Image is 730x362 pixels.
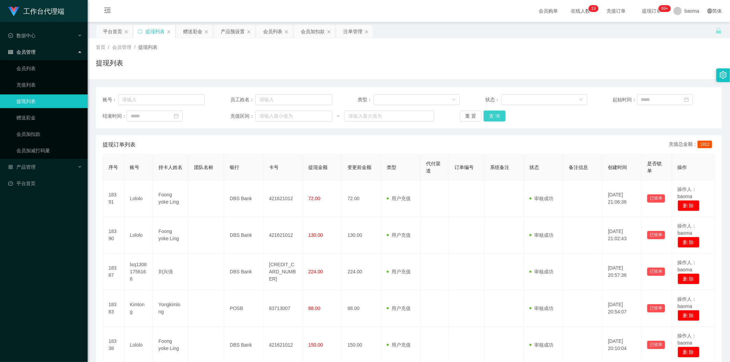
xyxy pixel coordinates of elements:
[153,217,189,254] td: Foong yoke Ling
[125,290,153,327] td: Kimlong
[308,306,320,311] span: 88.00
[8,50,13,54] i: 图标: table
[332,113,344,120] span: ~
[658,5,671,12] sup: 1002
[308,269,323,274] span: 224.00
[485,96,501,103] span: 状态：
[103,25,122,38] div: 平台首页
[8,177,82,190] a: 图标: dashboard平台首页
[284,30,289,34] i: 图标: close
[230,165,239,170] span: 银行
[255,94,332,105] input: 请输入
[603,9,629,13] span: 充值订单
[263,25,282,38] div: 会员列表
[593,5,596,12] p: 9
[342,290,381,327] td: 88.00
[108,44,110,50] span: /
[8,164,36,170] span: 产品管理
[387,196,411,201] span: 用户充值
[8,33,36,38] span: 数据中心
[96,0,119,22] i: 图标: menu-fold
[678,347,700,358] button: 删 除
[108,165,118,170] span: 序号
[134,44,136,50] span: /
[125,217,153,254] td: Lololo
[589,5,599,12] sup: 19
[8,49,36,55] span: 会员管理
[264,180,303,217] td: 421621012
[347,165,371,170] span: 变更前金额
[327,30,331,34] i: 图标: close
[301,25,325,38] div: 会员加扣款
[183,25,202,38] div: 赠送彩金
[647,304,665,312] button: 已锁单
[569,165,588,170] span: 备注信息
[707,9,712,13] i: 图标: global
[602,290,642,327] td: [DATE] 20:54:07
[343,25,362,38] div: 注单管理
[103,180,125,217] td: 18391
[174,114,179,118] i: 图标: calendar
[678,296,697,309] span: 操作人：baoma
[529,165,539,170] span: 状态
[387,342,411,348] span: 用户充值
[678,200,700,211] button: 删 除
[567,9,593,13] span: 在线人数
[647,341,665,349] button: 已锁单
[529,196,553,201] span: 审核成功
[264,217,303,254] td: 421621012
[602,180,642,217] td: [DATE] 21:06:36
[387,269,411,274] span: 用户充值
[103,290,125,327] td: 18383
[167,30,171,34] i: 图标: close
[118,94,205,105] input: 请输入
[308,165,328,170] span: 提现金额
[342,180,381,217] td: 72.00
[308,196,320,201] span: 72.00
[647,268,665,276] button: 已锁单
[308,342,323,348] span: 150.00
[364,30,369,34] i: 图标: close
[23,0,64,22] h1: 工作台代理端
[153,290,189,327] td: Yongkimlong
[16,127,82,141] a: 会员加扣款
[16,94,82,108] a: 提现列表
[255,111,332,121] input: 请输入最小值为
[669,141,715,149] div: 充值总金额：
[684,97,689,102] i: 图标: calendar
[230,113,255,120] span: 充值区间：
[269,165,279,170] span: 卡号
[697,141,712,148] span: 1812
[678,310,700,321] button: 删 除
[387,165,396,170] span: 类型
[96,44,105,50] span: 首页
[602,254,642,290] td: [DATE] 20:57:36
[647,194,665,203] button: 已锁单
[678,237,700,248] button: 删 除
[358,96,373,103] span: 类型：
[460,111,482,121] button: 重 置
[224,180,264,217] td: DBS Bank
[103,141,136,149] span: 提现订单列表
[678,333,697,346] span: 操作人：baoma
[678,273,700,284] button: 删 除
[153,180,189,217] td: Foong yoke Ling
[342,254,381,290] td: 224.00
[158,165,182,170] span: 持卡人姓名
[224,254,264,290] td: DBS Bank
[130,165,140,170] span: 账号
[224,217,264,254] td: DBS Bank
[153,254,189,290] td: 刘兴强
[452,98,456,102] i: 图标: down
[112,44,131,50] span: 会员管理
[8,8,64,14] a: 工作台代理端
[591,5,594,12] p: 1
[230,96,255,103] span: 员工姓名：
[103,96,118,103] span: 账号：
[529,269,553,274] span: 审核成功
[490,165,509,170] span: 系统备注
[529,306,553,311] span: 审核成功
[716,28,722,34] i: 图标: unlock
[8,165,13,169] i: 图标: appstore-o
[16,144,82,157] a: 会员加减打码量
